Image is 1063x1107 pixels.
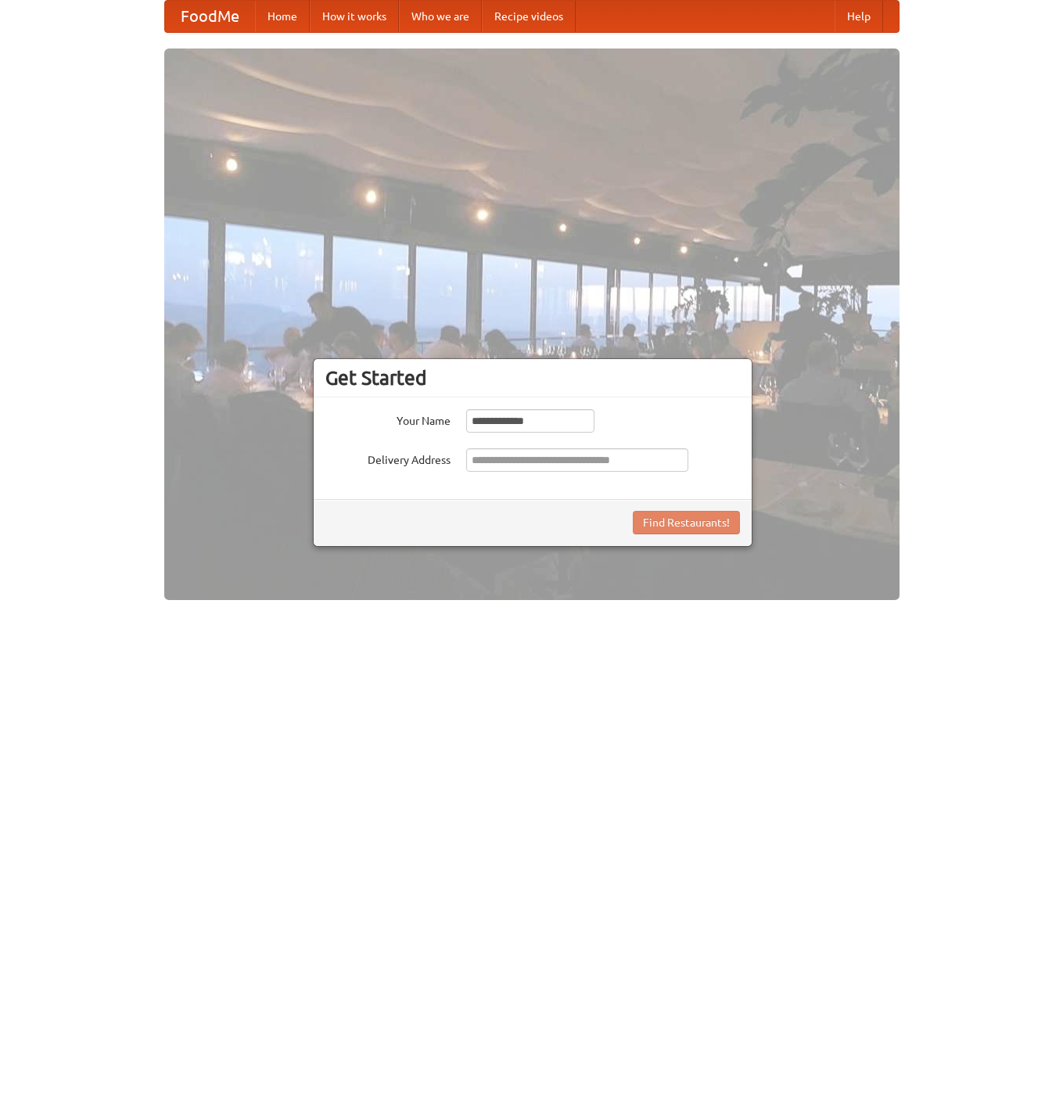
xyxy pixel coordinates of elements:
[325,448,451,468] label: Delivery Address
[482,1,576,32] a: Recipe videos
[633,511,740,534] button: Find Restaurants!
[165,1,255,32] a: FoodMe
[325,366,740,390] h3: Get Started
[325,409,451,429] label: Your Name
[255,1,310,32] a: Home
[310,1,399,32] a: How it works
[399,1,482,32] a: Who we are
[835,1,883,32] a: Help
